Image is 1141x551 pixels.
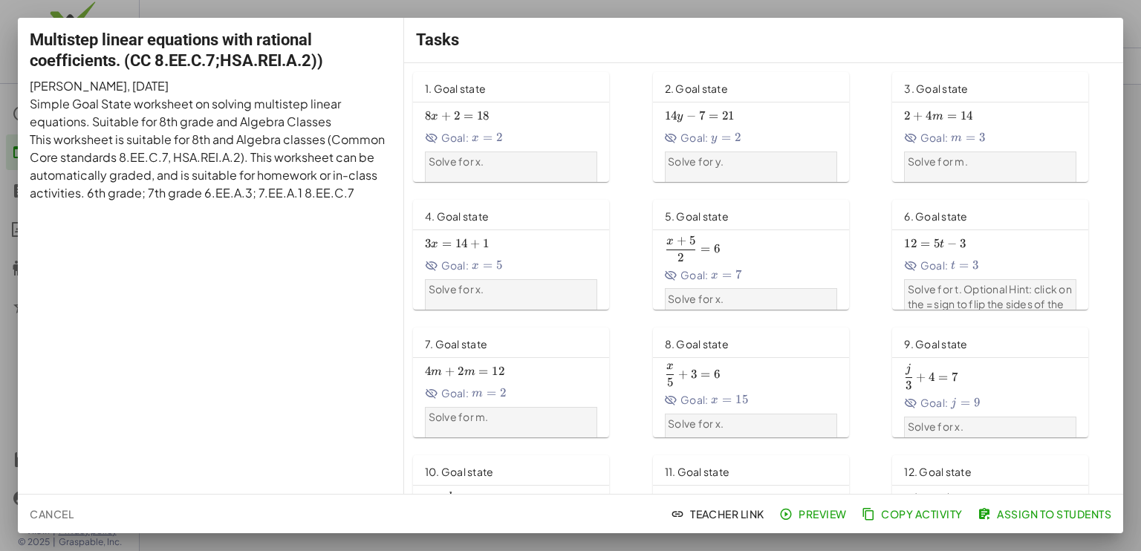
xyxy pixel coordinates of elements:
[904,108,910,123] span: 2
[975,501,1117,527] button: Assign to Students
[425,385,469,401] span: Goal:
[951,397,956,409] span: j
[665,209,729,223] span: 5. Goal state
[695,236,697,252] span: ​
[912,364,914,381] span: ​
[470,236,480,251] span: +
[929,492,938,506] span: +
[892,72,1114,182] a: 3. Goal stateGoal:Solve for m.
[938,370,948,385] span: =
[904,492,910,506] span: 4
[904,465,972,478] span: 12. Goal state
[30,95,392,131] p: Simple Goal State worksheet on solving multistep linear equations. Suitable for 8th grade and Alg...
[425,82,486,95] span: 1. Goal state
[972,258,978,273] span: 3
[926,108,932,123] span: 4
[678,367,688,382] span: +
[904,337,967,351] span: 9. Goal state
[960,236,966,251] span: 3
[941,492,947,506] span: 3
[431,111,438,123] span: x
[425,236,431,251] span: 3
[668,417,833,431] p: Solve for x.
[448,492,455,503] span: k
[454,108,460,123] span: 2
[689,233,695,248] span: 5
[665,392,709,408] span: Goal:
[932,111,943,123] span: m
[686,108,696,123] span: −
[668,154,833,169] p: Solve for y.
[674,507,764,521] span: Teacher Link
[940,238,944,250] span: t
[483,258,493,273] span: =
[492,364,504,379] span: 12
[464,366,475,378] span: m
[668,501,770,527] button: Teacher Link
[30,78,127,94] span: [PERSON_NAME]
[425,209,489,223] span: 4. Goal state
[722,492,728,506] span: 8
[425,465,494,478] span: 10. Goal state
[960,108,973,123] span: 14
[908,420,1073,434] p: Solve for x.
[904,397,917,410] i: Goal State is hidden.
[429,410,594,425] p: Solve for m.
[735,130,741,145] span: 2
[487,385,496,400] span: =
[714,367,720,382] span: 6
[429,282,594,297] p: Solve for x.
[782,507,847,521] span: Preview
[929,370,934,385] span: 4
[431,366,442,378] span: m
[677,111,683,123] span: y
[665,131,678,145] i: Goal State is hidden.
[979,130,985,145] span: 3
[653,327,875,437] a: 8. Goal stateGoal:Solve for x.
[974,395,980,410] span: 9
[908,282,1073,327] p: Solve for t. Optional Hint: click on the = sign to flip the sides of the equation.
[904,395,948,411] span: Goal:
[425,131,438,145] i: Goal State is hidden.
[892,200,1114,310] a: 6. Goal stateGoal:Solve for t. Optional Hint: click on the = sign to flip the sides of the equation.
[692,492,698,506] span: 4
[30,507,74,521] span: Cancel
[425,130,469,146] span: Goal:
[429,154,594,169] p: Solve for x.
[711,132,717,144] span: y
[665,337,729,351] span: 8. Goal state
[904,82,968,95] span: 3. Goal state
[906,363,911,375] span: j
[431,238,438,250] span: x
[665,108,677,123] span: 14
[472,388,483,400] span: m
[859,501,969,527] button: Copy Activity
[665,465,730,478] span: 11. Goal state
[735,392,748,407] span: 15
[455,492,457,509] span: ​
[709,108,718,123] span: =
[916,370,926,385] span: +
[477,108,490,123] span: 18
[904,130,948,146] span: Goal:
[445,364,455,379] span: +
[496,258,502,273] span: 5
[665,394,678,407] i: Goal State is hidden.
[425,364,431,379] span: 4
[677,233,686,248] span: +
[30,30,323,70] span: Multistep linear equations with rational coefficients. (CC 8.EE.C.7;HSA.REI.A.2))
[668,292,833,307] p: Solve for x.
[500,385,506,400] span: 2
[483,236,489,251] span: 1
[908,154,1073,169] p: Solve for m.
[981,507,1111,521] span: Assign to Students
[956,492,966,506] span: =
[127,78,169,94] span: , [DATE]
[906,378,911,393] span: 3
[472,260,479,272] span: x
[472,132,479,144] span: x
[904,258,948,273] span: Goal:
[496,130,502,145] span: 2
[722,392,732,407] span: =
[665,130,709,146] span: Goal:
